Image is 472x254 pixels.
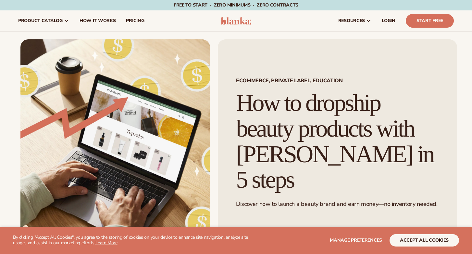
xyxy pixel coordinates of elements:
h1: How to dropship beauty products with [PERSON_NAME] in 5 steps [236,90,439,193]
p: By clicking "Accept All Cookies", you agree to the storing of cookies on your device to enhance s... [13,235,248,246]
img: Growing money with ecommerce [20,39,210,249]
a: Learn More [95,240,118,246]
a: pricing [121,10,149,31]
span: Ecommerce, Private Label, EDUCATION [236,78,439,83]
span: product catalog [18,18,63,23]
span: resources [338,18,365,23]
img: logo [221,17,252,25]
span: Free to start · ZERO minimums · ZERO contracts [174,2,298,8]
a: How It Works [74,10,121,31]
span: How It Works [80,18,116,23]
button: accept all cookies [390,234,459,247]
a: product catalog [13,10,74,31]
button: Manage preferences [330,234,382,247]
span: LOGIN [382,18,395,23]
a: LOGIN [377,10,401,31]
a: Start Free [406,14,454,28]
span: pricing [126,18,144,23]
p: Discover how to launch a beauty brand and earn money—no inventory needed. [236,200,439,208]
span: Manage preferences [330,237,382,243]
a: resources [333,10,377,31]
